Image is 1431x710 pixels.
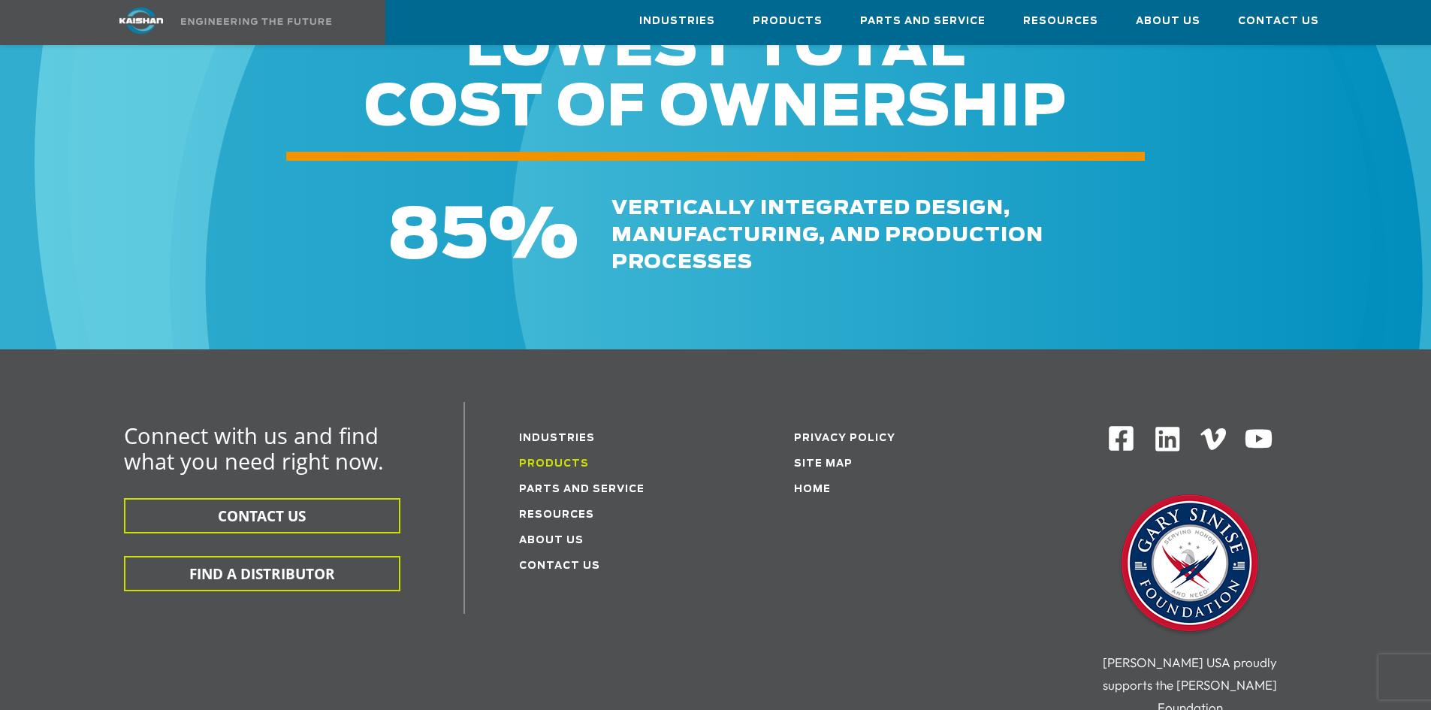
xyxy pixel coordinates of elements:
a: Products [519,459,589,469]
button: FIND A DISTRIBUTOR [124,556,400,591]
a: Home [794,485,831,494]
a: Parts and service [519,485,645,494]
a: Parts and Service [860,1,986,41]
a: Industries [519,434,595,443]
a: Resources [519,510,594,520]
a: Products [753,1,823,41]
a: About Us [1136,1,1200,41]
span: Industries [639,13,715,30]
span: About Us [1136,13,1200,30]
img: Linkedin [1153,424,1182,454]
a: About Us [519,536,584,545]
span: % [488,202,578,271]
a: Privacy Policy [794,434,895,443]
button: CONTACT US [124,498,400,533]
span: 85 [388,202,488,271]
span: Resources [1023,13,1098,30]
span: Products [753,13,823,30]
a: Industries [639,1,715,41]
img: Vimeo [1200,428,1226,450]
span: Connect with us and find what you need right now. [124,421,384,476]
span: Parts and Service [860,13,986,30]
img: Gary Sinise Foundation [1115,490,1265,640]
a: Contact Us [519,561,600,571]
img: Engineering the future [181,18,331,25]
span: vertically integrated design, manufacturing, and production processes [611,198,1043,272]
img: Facebook [1107,424,1135,452]
a: Contact Us [1238,1,1319,41]
a: Site Map [794,459,853,469]
img: Youtube [1244,424,1273,454]
a: Resources [1023,1,1098,41]
img: kaishan logo [85,8,198,34]
span: Contact Us [1238,13,1319,30]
